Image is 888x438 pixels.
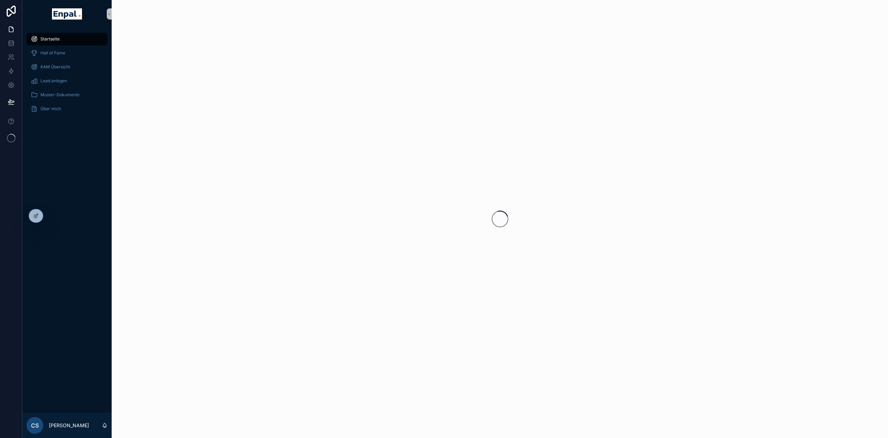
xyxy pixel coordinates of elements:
img: App logo [52,8,82,20]
span: Lead anlegen [40,78,67,84]
a: Startseite [27,33,107,45]
a: Muster-Dokumente [27,89,107,101]
span: CS [31,421,39,430]
span: KAM Übersicht [40,64,70,70]
p: [PERSON_NAME] [49,422,89,429]
span: Muster-Dokumente [40,92,80,98]
span: Startseite [40,36,60,42]
a: Über mich [27,103,107,115]
span: Über mich [40,106,61,112]
a: Hall of Fame [27,47,107,59]
a: KAM Übersicht [27,61,107,73]
div: scrollable content [22,28,112,124]
span: Hall of Fame [40,50,65,56]
a: Lead anlegen [27,75,107,87]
